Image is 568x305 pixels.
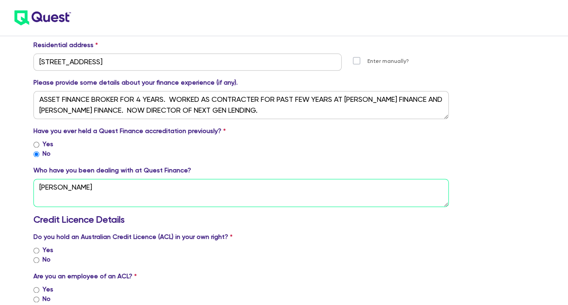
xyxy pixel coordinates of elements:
label: Have you ever held a Quest Finance accreditation previously? [33,126,226,136]
label: Yes [42,139,53,149]
label: Enter manually? [367,57,409,66]
label: Do you hold an Australian Credit Licence (ACL) in your own right? [33,232,233,242]
label: Yes [42,245,53,255]
label: Yes [42,285,53,294]
label: Are you an employee of an ACL? [33,272,137,281]
label: No [42,149,51,158]
label: Who have you been dealing with at Quest Finance? [33,166,191,175]
h3: Credit Licence Details [33,214,449,225]
label: Please provide some details about your finance experience (if any). [33,78,238,87]
img: quest-logo [14,10,71,25]
label: Residential address [33,40,98,50]
label: No [42,294,51,304]
label: No [42,255,51,264]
